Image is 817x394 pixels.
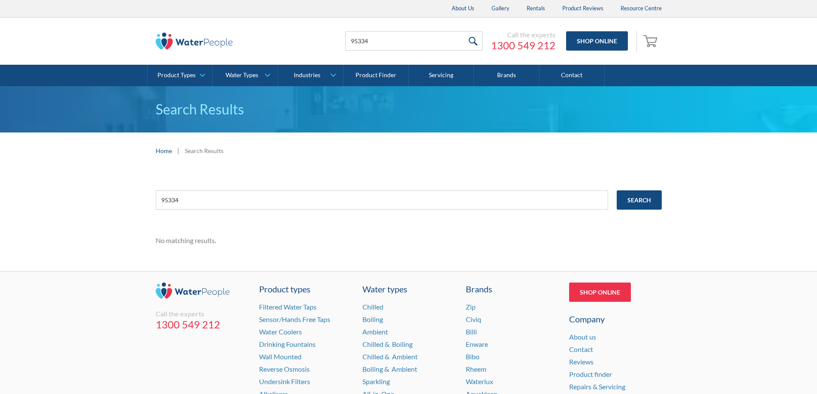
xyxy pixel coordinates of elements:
a: Enware [466,340,488,348]
a: Contact [540,65,605,86]
a: Billi [466,328,477,336]
div: Water Types [226,72,258,79]
a: Industries [278,65,343,86]
a: Civiq [466,315,481,323]
a: Home [156,146,172,155]
a: Brands [474,65,539,86]
a: Product Finder [344,65,409,86]
input: Search products [345,31,482,51]
a: Chilled [362,303,383,311]
a: Chilled & Ambient [362,352,418,361]
a: 1300 549 212 [156,318,248,331]
div: Search Results [185,146,223,155]
a: Zip [466,303,476,311]
img: shopping cart [643,34,660,48]
a: Undersink Filters [259,377,310,385]
div: No matching results. [156,235,662,246]
a: Water Types [213,65,277,86]
a: Water types [362,283,455,295]
input: Search [617,190,662,210]
a: Chilled & Boiling [362,340,413,348]
a: Waterlux [466,377,493,385]
img: The Water People [156,33,233,50]
div: Brands [466,283,558,295]
a: Sensor/Hands Free Taps [259,315,330,323]
a: Shop Online [566,31,628,51]
a: Product Types [148,65,212,86]
a: Rheem [466,365,486,373]
a: Boiling & Ambient [362,365,417,373]
a: About us [569,333,596,341]
a: Sparkling [362,377,390,385]
a: Reviews [569,358,594,366]
div: Industries [294,72,320,79]
a: Boiling [362,315,383,323]
a: Ambient [362,328,388,336]
a: Repairs & Servicing [569,382,625,391]
a: Contact [569,345,593,353]
a: Open cart [641,31,662,51]
div: Call the experts [156,310,248,318]
a: Water Coolers [259,328,302,336]
a: Shop Online [569,283,631,302]
a: Filtered Water Taps [259,303,317,311]
div: Company [569,313,662,325]
div: Call the experts [491,30,555,39]
a: Wall Mounted [259,352,301,361]
h1: Search Results [156,99,662,120]
a: Servicing [409,65,474,86]
a: Product finder [569,370,612,378]
div: | [176,145,181,156]
a: 1300 549 212 [491,39,555,52]
a: Drinking Fountains [259,340,316,348]
a: Product types [259,283,352,295]
div: Product Types [157,72,196,79]
input: e.g. chilled water cooler [156,190,608,210]
a: Reverse Osmosis [259,365,310,373]
a: Bibo [466,352,479,361]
